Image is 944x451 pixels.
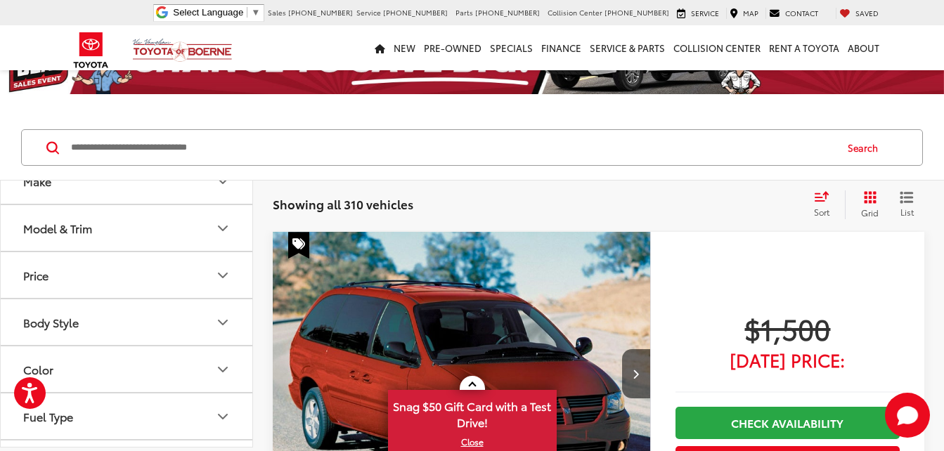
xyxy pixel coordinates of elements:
[675,311,900,346] span: $1,500
[885,393,930,438] svg: Start Chat
[807,190,845,218] button: Select sort value
[214,220,231,237] div: Model & Trim
[1,158,254,204] button: MakeMake
[65,27,117,73] img: Toyota
[383,7,448,18] span: [PHONE_NUMBER]
[389,25,420,70] a: New
[132,38,233,63] img: Vic Vaughan Toyota of Boerne
[673,8,723,19] a: Service
[843,25,884,70] a: About
[889,190,924,218] button: List View
[70,131,834,164] input: Search by Make, Model, or Keyword
[836,8,882,19] a: My Saved Vehicles
[23,362,53,376] div: Color
[1,346,254,392] button: ColorColor
[765,25,843,70] a: Rent a Toyota
[23,315,79,329] div: Body Style
[455,7,473,18] span: Parts
[726,8,762,19] a: Map
[389,391,555,434] span: Snag $50 Gift Card with a Test Drive!
[214,361,231,378] div: Color
[548,7,602,18] span: Collision Center
[214,314,231,331] div: Body Style
[23,174,51,188] div: Make
[475,7,540,18] span: [PHONE_NUMBER]
[845,190,889,218] button: Grid View
[420,25,486,70] a: Pre-Owned
[1,252,254,298] button: PricePrice
[251,7,260,18] span: ▼
[855,8,879,18] span: Saved
[273,195,413,212] span: Showing all 310 vehicles
[537,25,586,70] a: Finance
[173,7,243,18] span: Select Language
[675,353,900,367] span: [DATE] Price:
[785,8,818,18] span: Contact
[288,232,309,259] span: Special
[814,206,829,218] span: Sort
[586,25,669,70] a: Service & Parts: Opens in a new tab
[23,221,92,235] div: Model & Trim
[214,173,231,190] div: Make
[622,349,650,398] button: Next image
[861,207,879,218] span: Grid
[1,393,254,439] button: Fuel TypeFuel Type
[834,130,898,165] button: Search
[23,268,49,282] div: Price
[486,25,537,70] a: Specials
[370,25,389,70] a: Home
[669,25,765,70] a: Collision Center
[356,7,381,18] span: Service
[268,7,286,18] span: Sales
[1,205,254,251] button: Model & TrimModel & Trim
[1,299,254,345] button: Body StyleBody Style
[885,393,930,438] button: Toggle Chat Window
[173,7,260,18] a: Select Language​
[288,7,353,18] span: [PHONE_NUMBER]
[765,8,822,19] a: Contact
[604,7,669,18] span: [PHONE_NUMBER]
[23,410,73,423] div: Fuel Type
[691,8,719,18] span: Service
[214,267,231,284] div: Price
[214,408,231,425] div: Fuel Type
[675,407,900,438] a: Check Availability
[743,8,758,18] span: Map
[900,206,914,218] span: List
